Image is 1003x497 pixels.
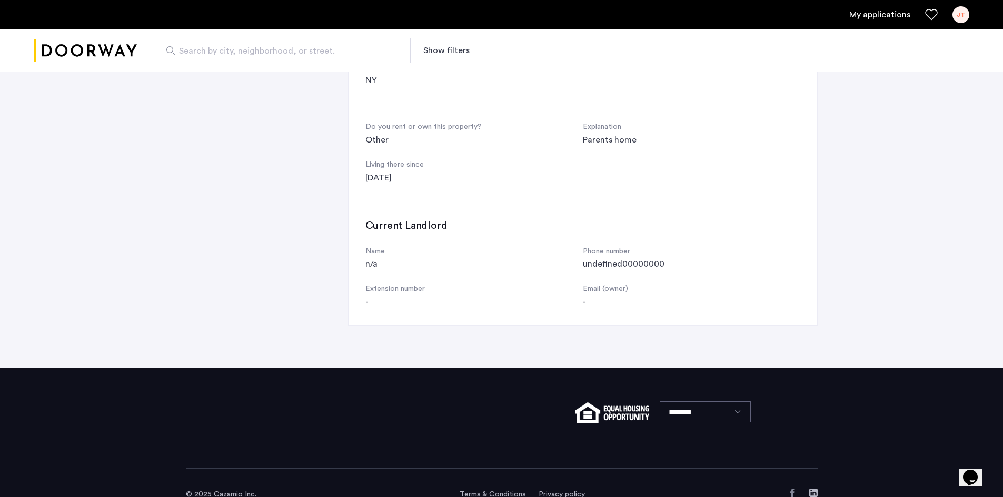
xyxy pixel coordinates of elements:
div: Do you rent or own this property? [365,121,583,134]
div: - [583,296,800,308]
div: Parents home [583,134,800,146]
div: [DATE] [365,171,583,184]
div: undefined00000000 [583,258,800,270]
div: JT [952,6,969,23]
h3: Current Landlord [365,218,800,233]
iframe: chat widget [959,455,992,486]
a: LinkedIn [809,489,818,497]
button: Show or hide filters [423,44,470,57]
div: Living there since [365,159,583,171]
div: - [365,296,583,308]
select: Language select [660,401,751,422]
img: equal-housing.png [575,402,649,423]
a: My application [849,8,910,21]
div: Explanation [583,121,800,134]
a: Cazamio logo [34,31,137,70]
div: Email (owner) [583,283,800,296]
a: Facebook [788,489,797,497]
div: Extension number [365,283,583,296]
a: Favorites [925,8,938,21]
span: Search by city, neighborhood, or street. [179,45,381,57]
div: Phone number [583,246,800,258]
div: NY [365,74,583,87]
img: logo [34,31,137,70]
div: Name [365,246,583,258]
input: Apartment Search [158,38,411,63]
div: Other [365,134,583,146]
div: n/a [365,258,583,270]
